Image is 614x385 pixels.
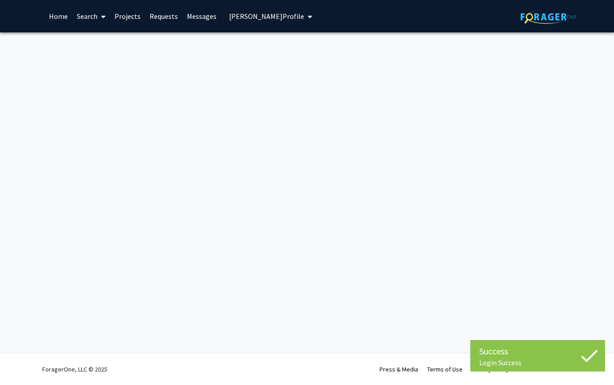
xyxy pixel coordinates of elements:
[380,365,418,373] a: Press & Media
[479,345,596,358] div: Success
[427,365,463,373] a: Terms of Use
[145,0,182,32] a: Requests
[44,0,72,32] a: Home
[110,0,145,32] a: Projects
[42,354,107,385] div: ForagerOne, LLC © 2025
[72,0,110,32] a: Search
[182,0,221,32] a: Messages
[479,358,596,367] div: Login Success
[229,12,304,21] span: [PERSON_NAME] Profile
[521,10,577,24] img: ForagerOne Logo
